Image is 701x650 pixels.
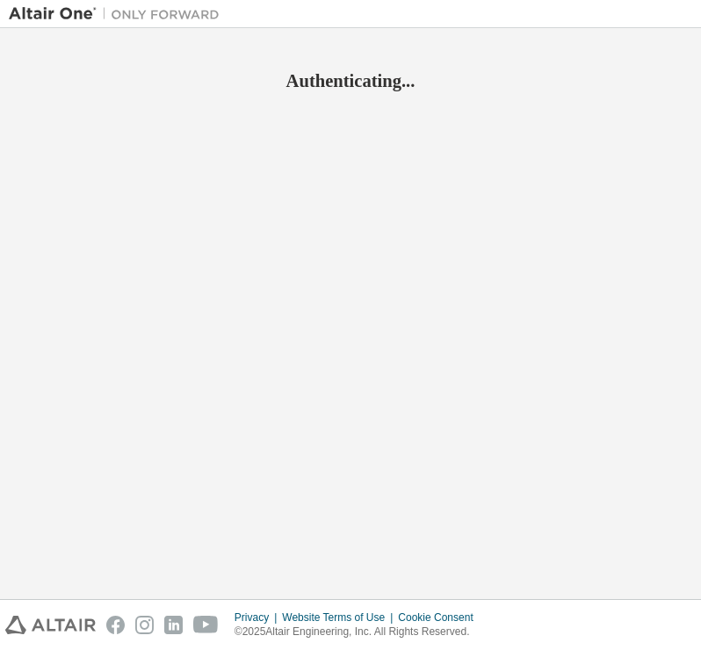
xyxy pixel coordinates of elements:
[282,610,398,625] div: Website Terms of Use
[235,610,282,625] div: Privacy
[5,616,96,634] img: altair_logo.svg
[135,616,154,634] img: instagram.svg
[235,625,484,639] p: © 2025 Altair Engineering, Inc. All Rights Reserved.
[398,610,483,625] div: Cookie Consent
[9,5,228,23] img: Altair One
[193,616,219,634] img: youtube.svg
[9,69,692,92] h2: Authenticating...
[164,616,183,634] img: linkedin.svg
[106,616,125,634] img: facebook.svg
